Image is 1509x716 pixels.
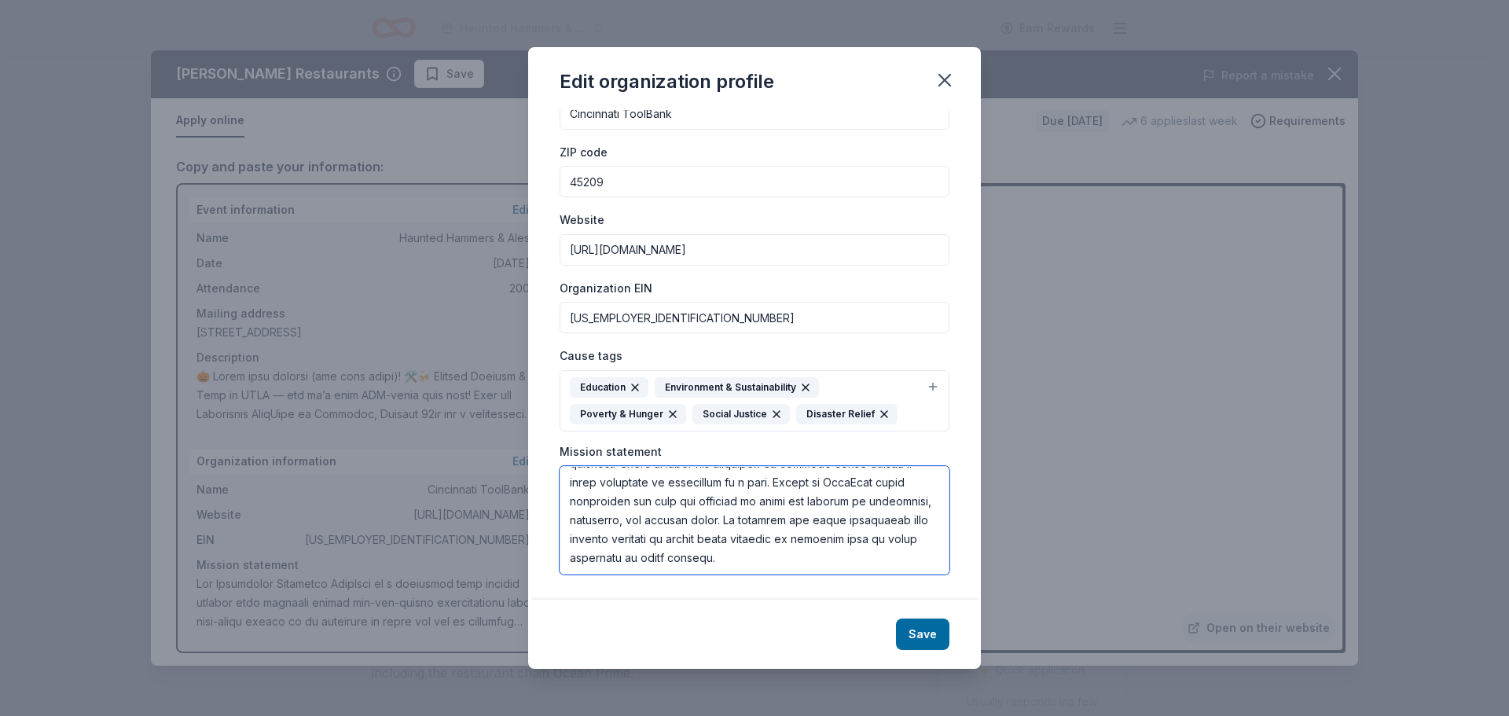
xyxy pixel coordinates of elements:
[570,404,686,424] div: Poverty & Hunger
[560,69,774,94] div: Edit organization profile
[655,377,819,398] div: Environment & Sustainability
[560,302,949,333] input: 12-3456789
[896,619,949,650] button: Save
[692,404,790,424] div: Social Justice
[560,370,949,431] button: EducationEnvironment & SustainabilityPoverty & HungerSocial JusticeDisaster Relief
[570,377,648,398] div: Education
[560,466,949,575] textarea: Lor Ipsumdolor Sitametco AdipIsci el s doeiusmod temp incidid utlabor etdo magnaali enimad min-ve...
[796,404,898,424] div: Disaster Relief
[560,145,608,160] label: ZIP code
[560,212,604,228] label: Website
[560,281,652,296] label: Organization EIN
[560,348,622,364] label: Cause tags
[560,444,662,460] label: Mission statement
[560,166,949,197] input: 12345 (U.S. only)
